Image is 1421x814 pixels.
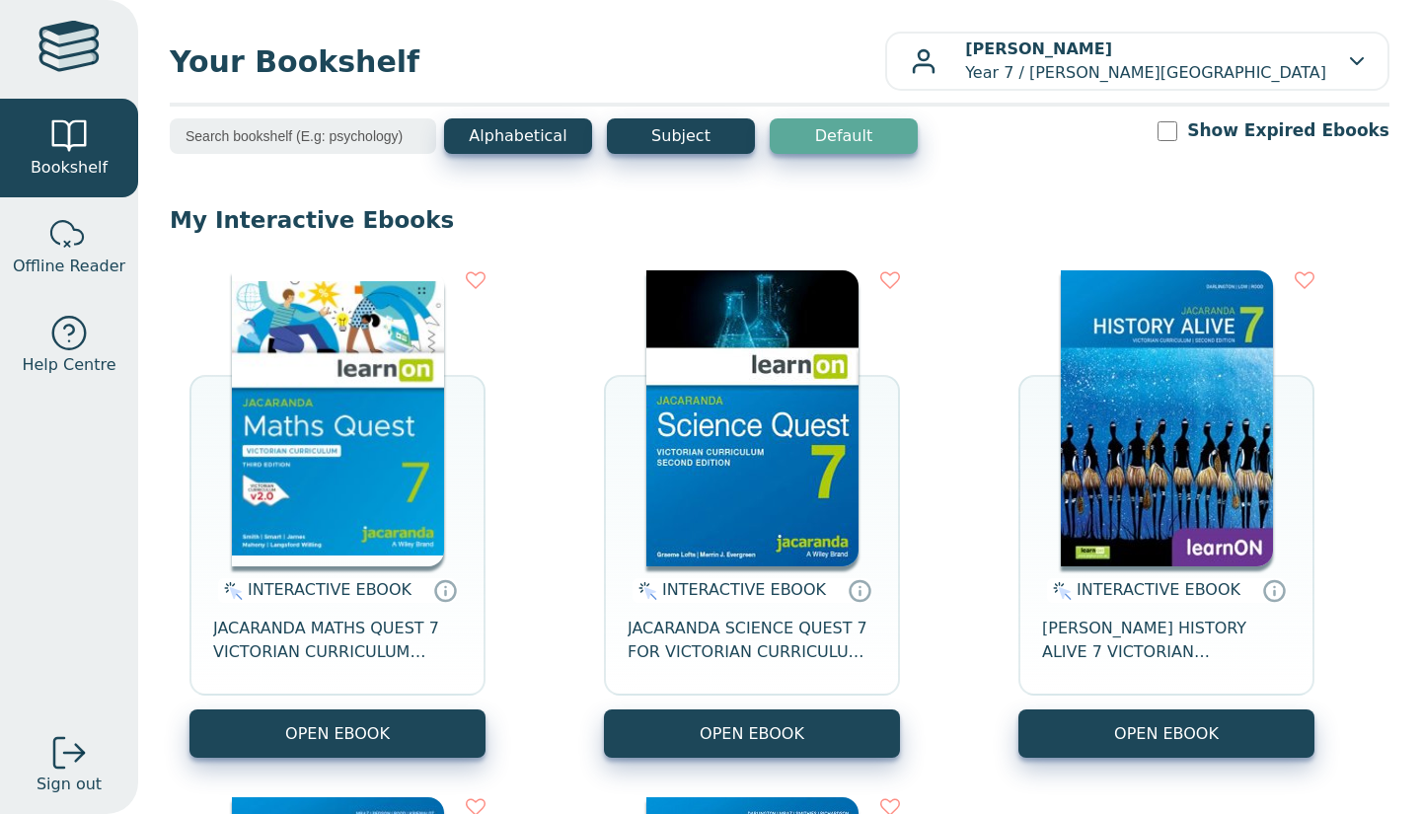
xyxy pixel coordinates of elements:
p: Year 7 / [PERSON_NAME][GEOGRAPHIC_DATA] [965,37,1326,85]
a: Interactive eBooks are accessed online via the publisher’s portal. They contain interactive resou... [433,578,457,602]
span: Bookshelf [31,156,108,180]
span: INTERACTIVE EBOOK [1077,580,1240,599]
span: JACARANDA MATHS QUEST 7 VICTORIAN CURRICULUM LEARNON EBOOK 3E [213,617,462,664]
span: INTERACTIVE EBOOK [248,580,411,599]
img: b87b3e28-4171-4aeb-a345-7fa4fe4e6e25.jpg [232,270,444,566]
span: Your Bookshelf [170,39,885,84]
span: JACARANDA SCIENCE QUEST 7 FOR VICTORIAN CURRICULUM LEARNON 2E EBOOK [628,617,876,664]
button: Alphabetical [444,118,592,154]
span: Help Centre [22,353,115,377]
button: Default [770,118,918,154]
button: OPEN EBOOK [189,709,486,758]
img: d4781fba-7f91-e911-a97e-0272d098c78b.jpg [1061,270,1273,566]
button: Subject [607,118,755,154]
img: interactive.svg [1047,579,1072,603]
span: Offline Reader [13,255,125,278]
img: interactive.svg [633,579,657,603]
label: Show Expired Ebooks [1187,118,1389,143]
button: OPEN EBOOK [1018,709,1314,758]
img: interactive.svg [218,579,243,603]
span: INTERACTIVE EBOOK [662,580,826,599]
a: Interactive eBooks are accessed online via the publisher’s portal. They contain interactive resou... [848,578,871,602]
span: Sign out [37,773,102,796]
b: [PERSON_NAME] [965,39,1112,58]
p: My Interactive Ebooks [170,205,1389,235]
span: [PERSON_NAME] HISTORY ALIVE 7 VICTORIAN CURRICULUM LEARNON EBOOK 2E [1042,617,1291,664]
a: Interactive eBooks are accessed online via the publisher’s portal. They contain interactive resou... [1262,578,1286,602]
img: 329c5ec2-5188-ea11-a992-0272d098c78b.jpg [646,270,859,566]
button: [PERSON_NAME]Year 7 / [PERSON_NAME][GEOGRAPHIC_DATA] [885,32,1389,91]
input: Search bookshelf (E.g: psychology) [170,118,436,154]
button: OPEN EBOOK [604,709,900,758]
